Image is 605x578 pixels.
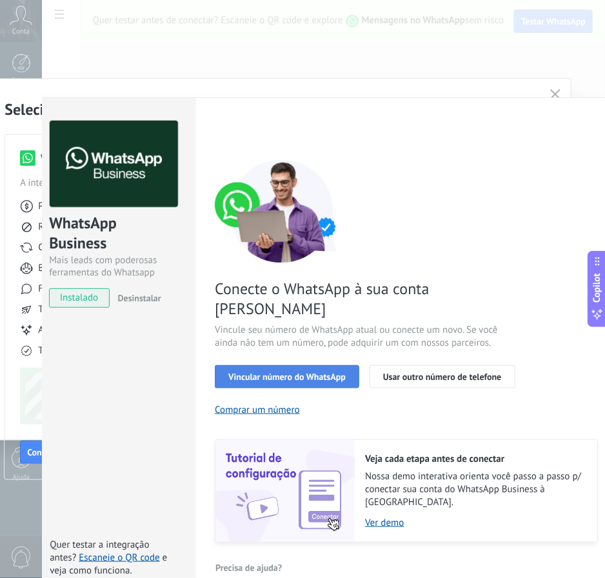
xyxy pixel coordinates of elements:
[50,552,167,577] span: e veja como funciona.
[113,288,161,308] button: Desinstalar
[215,365,359,388] button: Vincular número do WhatsApp
[215,324,522,350] span: Vincule seu número de WhatsApp atual ou conecte um novo. Se você ainda não tem um número, pode ad...
[38,283,203,295] span: Formulários e cartões interativos e mais
[383,372,502,381] span: Usar outro número de telefone
[228,372,346,381] span: Vincular número do WhatsApp
[49,213,176,254] div: WhatsApp Business
[370,365,515,388] button: Usar outro número de telefone
[20,441,145,464] button: Conectar WhatsApp Business
[215,563,282,572] span: Precisa de ajuda?
[20,177,333,190] span: A integração oficial da Meta com recursos comerciais avançados
[365,453,584,465] h2: Veja cada etapa antes de conectar
[41,150,137,166] h3: WhatsApp Business
[50,539,149,564] span: Quer testar a integração antes?
[49,254,176,279] div: Mais leads com poderosas ferramentas do Whatsapp
[5,99,550,119] h2: Selecione sua ferramenta WhatsApp
[215,159,350,263] img: connect number
[215,558,283,577] button: Precisa de ajuda?
[38,344,210,357] span: Transforme o número em nome comercial
[50,121,178,208] img: logo_main.png
[38,241,259,254] span: Continue a usar o WhatsApp Business no seu telefone
[38,200,320,213] span: Preço: Responda grátis ou inicie novas conversas a partir de $0,0002
[365,470,584,509] span: Nossa demo interativa orienta você passo a passo p/ conectar sua conta do WhatsApp Business à [GE...
[118,292,161,304] span: Desinstalar
[215,404,300,416] button: Comprar um número
[591,274,604,303] span: Copilot
[27,448,138,457] span: Conectar WhatsApp Business
[79,552,159,564] a: Escaneie o QR code
[38,262,208,275] span: Bots sem código com recursos avançados
[38,324,210,337] span: Agente de IA que responde como humano
[50,288,108,308] span: instalado
[38,221,203,234] span: Risco de bloqueio do seu número: Baixo
[38,303,200,316] span: Transmissões em massa personalizadas
[215,279,522,319] span: Conecte o WhatsApp à sua conta [PERSON_NAME]
[365,517,584,529] a: Ver demo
